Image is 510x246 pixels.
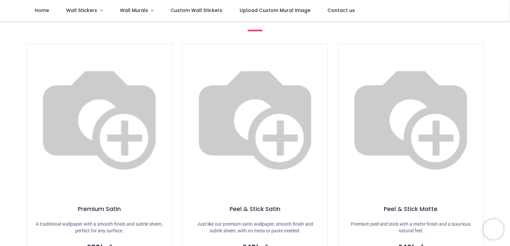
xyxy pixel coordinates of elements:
[35,221,164,234] p: A traditional wallpaper with a smooth finish and subtle sheen, perfect for any surface.
[27,44,172,189] img: Wallpaper_only.jpg
[327,7,355,14] span: Contact us
[191,221,320,234] p: Just like our premium satin wallpaper, smooth finish and subtle sheen, with no mess or paste needed.
[171,7,222,14] span: Custom Wall Stickers
[183,44,328,189] img: Wallpaper_and_hand.jpg
[191,205,320,213] h5: Peel & Stick Satin
[483,219,503,239] iframe: Brevo live chat
[66,7,97,14] span: Wall Stickers
[338,44,483,189] img: Wallpaper_hand_and_overlay%20%281%29.jpg
[346,205,475,213] h5: Peel & Stick Matte
[346,221,475,234] p: Premium peel and stick with a matte finish and a luxurious natural feel.
[35,7,49,14] span: Home
[35,205,164,213] h5: Premium Satin
[120,7,148,14] span: Wall Murals
[240,7,310,14] span: Upload Custom Mural Image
